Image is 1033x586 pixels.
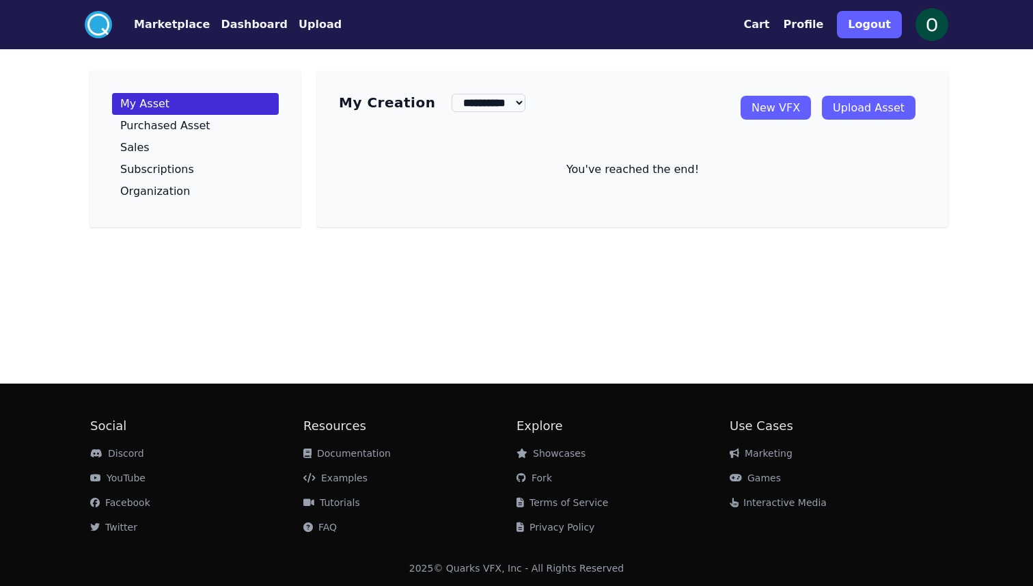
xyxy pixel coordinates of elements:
[112,181,279,202] a: Organization
[90,497,150,508] a: Facebook
[409,561,624,575] div: 2025 © Quarks VFX, Inc - All Rights Reserved
[730,448,793,459] a: Marketing
[120,142,150,153] p: Sales
[303,416,516,436] h2: Resources
[730,416,943,436] h2: Use Cases
[837,11,902,38] button: Logout
[516,497,608,508] a: Terms of Service
[134,16,210,33] button: Marketplace
[112,93,279,115] a: My Asset
[822,96,915,120] a: Upload Asset
[730,497,827,508] a: Interactive Media
[303,472,368,483] a: Examples
[303,522,337,533] a: FAQ
[339,93,435,112] h3: My Creation
[221,16,288,33] button: Dashboard
[741,96,811,120] a: New VFX
[112,159,279,181] a: Subscriptions
[120,98,169,109] p: My Asset
[730,472,781,483] a: Games
[112,137,279,159] a: Sales
[288,16,342,33] a: Upload
[837,5,902,44] a: Logout
[299,16,342,33] button: Upload
[90,522,137,533] a: Twitter
[120,186,190,197] p: Organization
[743,16,769,33] button: Cart
[303,497,360,508] a: Tutorials
[120,120,210,131] p: Purchased Asset
[90,416,303,436] h2: Social
[303,448,391,459] a: Documentation
[112,16,210,33] a: Marketplace
[516,448,586,459] a: Showcases
[210,16,288,33] a: Dashboard
[120,164,194,175] p: Subscriptions
[516,416,730,436] h2: Explore
[339,161,926,178] p: You've reached the end!
[112,115,279,137] a: Purchased Asset
[784,16,824,33] button: Profile
[915,8,948,41] img: profile
[516,522,594,533] a: Privacy Policy
[90,448,144,459] a: Discord
[90,472,146,483] a: YouTube
[516,472,552,483] a: Fork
